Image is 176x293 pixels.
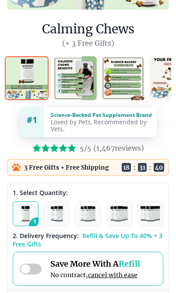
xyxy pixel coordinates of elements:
[29,217,46,234] span: 1
[13,201,39,226] button: 1
[5,56,49,100] img: Calming Chews | Natural Dog Supplements
[51,206,63,221] img: Pack of 2 - Natural Dog Supplements
[24,163,109,171] p: 3 Free Gifts + Free Shipping
[51,112,152,119] div: Science-Backed Pet Supplement Brand
[110,206,128,221] img: Pack of 4 - Natural Dog Supplements
[81,206,95,221] img: Pack of 3 - Natural Dog Supplements
[140,206,160,221] img: Pack of 5 - Natural Dog Supplements
[50,271,140,279] span: No contract,
[13,232,79,240] span: 2 . Delivery Frequency:
[13,188,163,197] div: 1. Select Quantity:
[53,56,97,100] img: Calming Chews | Natural Dog Supplements
[133,163,136,172] span: :
[42,39,134,47] span: (+ 3 Free Gifts)
[80,144,144,152] span: 5/5 ( 1,467 reviews)
[101,56,145,100] img: Calming Chews | Natural Dog Supplements
[21,206,30,221] img: Pack of 1 - Natural Dog Supplements
[149,163,151,172] span: :
[122,163,131,172] span: 18
[42,20,134,38] h1: Calming Chews
[138,163,147,172] span: 31
[88,271,137,279] span: cancel with ease
[27,114,37,126] span: #1
[119,259,140,269] span: Refill
[13,232,162,248] span: Refill & Save Up To 40% + 3 Free Gifts
[51,119,152,133] div: Loved by Pets, Recommended by Vets.
[154,163,164,172] span: 40
[50,259,140,269] span: Save More With A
